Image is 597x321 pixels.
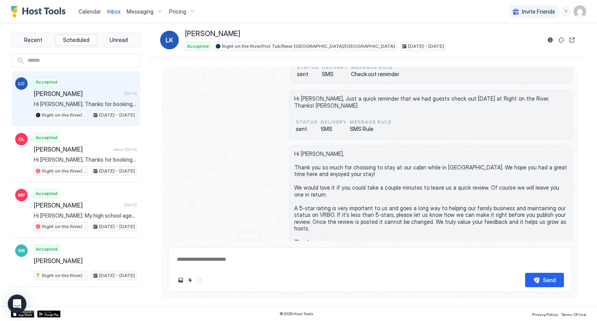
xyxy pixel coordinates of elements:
[408,43,444,50] span: [DATE] - [DATE]
[34,90,121,98] span: [PERSON_NAME]
[113,147,137,152] span: about [DATE]
[169,8,186,15] span: Pricing
[34,257,134,265] span: [PERSON_NAME]
[187,43,209,50] span: Accepted
[11,311,34,318] a: App Store
[107,8,120,15] span: Inbox
[567,35,577,45] button: Open reservation
[99,112,135,119] span: [DATE] - [DATE]
[532,312,558,317] span: Privacy Policy
[322,71,348,78] span: SMS
[185,276,195,285] button: Quick reply
[321,119,347,126] span: Delivery
[18,136,24,143] span: CL
[296,119,318,126] span: status
[350,119,391,126] span: Message Rule
[351,64,400,71] span: Message Rule
[124,91,137,96] span: [DATE]
[18,192,25,199] span: MP
[42,223,86,230] span: Right on the River/Hot Tub/Near [GEOGRAPHIC_DATA]/[GEOGRAPHIC_DATA]
[36,79,58,85] span: Accepted
[561,7,571,16] div: menu
[222,43,395,50] span: Right on the River/Hot Tub/Near [GEOGRAPHIC_DATA]/[GEOGRAPHIC_DATA]
[166,35,173,45] span: LK
[322,64,348,71] span: Delivery
[13,35,54,45] button: Recent
[557,35,566,45] button: Sync reservation
[296,126,318,133] span: sent
[176,276,185,285] button: Upload image
[36,134,58,141] span: Accepted
[42,272,86,279] span: Right on the River/Hot Tub/Near [GEOGRAPHIC_DATA]/[GEOGRAPHIC_DATA]
[34,212,137,219] span: Hi [PERSON_NAME]. My high school aged daughter and I live in [GEOGRAPHIC_DATA]. We’ll be heading ...
[99,223,135,230] span: [DATE] - [DATE]
[561,312,586,317] span: Terms Of Use
[279,311,313,316] span: © 2025 Host Tools
[36,246,58,253] span: Accepted
[185,30,240,38] span: [PERSON_NAME]
[350,126,391,133] span: SMS Rule
[79,7,101,16] a: Calendar
[297,64,319,71] span: status
[34,201,121,209] span: [PERSON_NAME]
[42,112,86,119] span: Right on the River/Hot Tub/Near [GEOGRAPHIC_DATA]/[GEOGRAPHIC_DATA]
[124,202,137,208] span: [DATE]
[294,150,567,259] span: Hi [PERSON_NAME], Thank you so much for choosing to stay at our cabin while in [GEOGRAPHIC_DATA]....
[34,145,110,153] span: [PERSON_NAME]
[18,247,25,254] span: NR
[532,310,558,318] a: Privacy Policy
[42,167,86,174] span: Right on the River/Hot Tub/Near [GEOGRAPHIC_DATA]/[GEOGRAPHIC_DATA]
[56,35,97,45] button: Scheduled
[11,6,69,17] a: Host Tools Logo
[34,101,137,108] span: Hi [PERSON_NAME], Thanks for booking our cabin, Right on the River! I’ll send you everything you ...
[351,71,400,78] span: Check out reminder
[522,8,555,15] span: Invite Friends
[34,156,137,163] span: Hi [PERSON_NAME], Thanks for booking our cabin, Right on the River! I’ll send you everything you ...
[294,95,567,109] span: Hi [PERSON_NAME], Just a quick reminder that we had guests check out [DATE] at Right on the River...
[99,167,135,174] span: [DATE] - [DATE]
[37,311,61,318] a: Google Play Store
[79,8,101,15] span: Calendar
[543,276,556,284] div: Send
[110,37,128,44] span: Unread
[127,8,154,15] span: Messaging
[11,33,141,47] div: tab-group
[321,126,347,133] span: SMS
[546,35,555,45] button: Reservation information
[36,190,58,197] span: Accepted
[99,272,135,279] span: [DATE] - [DATE]
[8,295,26,313] div: Open Intercom Messenger
[98,35,139,45] button: Unread
[561,310,586,318] a: Terms Of Use
[297,71,319,78] span: sent
[574,5,586,18] div: User profile
[63,37,89,44] span: Scheduled
[24,37,42,44] span: Recent
[18,80,24,87] span: LC
[24,54,140,67] input: Input Field
[525,273,564,287] button: Send
[107,7,120,16] a: Inbox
